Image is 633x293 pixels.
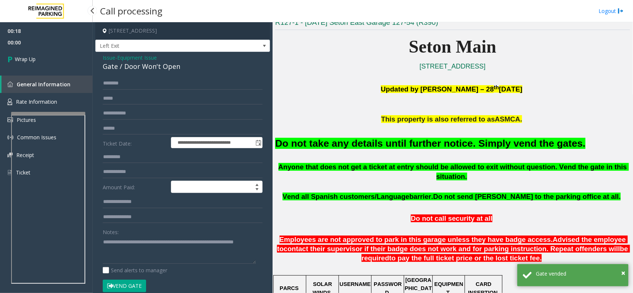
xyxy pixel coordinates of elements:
[7,99,12,105] img: 'icon'
[103,266,167,274] label: Send alerts to manager
[340,281,371,287] span: USERNAME
[7,117,13,122] img: 'icon'
[381,85,494,93] span: Updated by [PERSON_NAME] – 28
[280,236,553,243] span: Employees are not approved to park in this garage unless they have badge access.
[277,236,628,253] span: Advised the employee to
[7,153,13,157] img: 'icon'
[278,163,629,181] span: Anyone that does not get a ticket at entry should be allowed to exit without question. Vend the g...
[409,37,497,56] span: Seton Main
[117,54,157,61] span: Equipment Issue
[7,134,13,140] img: 'icon'
[433,193,621,200] span: Do not send [PERSON_NAME] to the parking office at all.
[420,63,486,70] a: [STREET_ADDRESS]
[252,181,262,187] span: Increase value
[254,137,262,148] span: Toggle popup
[621,268,625,278] span: ×
[409,193,433,200] span: barrier.
[252,187,262,193] span: Decrease value
[280,285,299,291] span: PARCS
[16,98,57,105] span: Rate Information
[115,54,157,61] span: -
[411,214,492,222] span: Do not call security at all
[499,85,522,93] span: [DATE]
[621,267,625,279] button: Close
[103,54,115,61] span: Issue
[381,115,495,123] span: This property is also referred to as
[536,270,623,277] div: Gate vended
[7,169,12,176] img: 'icon'
[101,137,169,148] label: Ticket Date:
[275,18,630,30] h3: R127-1 - [DATE] Seton East Garage 127-54 (R390)
[17,81,70,88] span: General Information
[103,280,146,292] button: Vend Gate
[599,7,624,15] a: Logout
[103,61,263,71] div: Gate / Door Won't Open
[96,40,235,52] span: Left Exit
[284,245,620,253] span: contact their supervisor if their badge does not work and for parking instruction. Repeat offende...
[96,2,166,20] h3: Call processing
[101,181,169,193] label: Amount Paid:
[95,22,270,40] h4: [STREET_ADDRESS]
[275,138,586,149] font: Do not take any details until further notice. Simply vend the gates.
[495,115,522,123] span: ASMCA.
[389,254,542,262] span: to pay the full ticket price or the lost ticket fee.
[103,226,119,236] label: Notes:
[494,84,499,90] span: th
[1,76,93,93] a: General Information
[7,81,13,87] img: 'icon'
[618,7,624,15] img: logout
[283,193,409,200] span: Vend all Spanish customers/Language
[15,55,36,63] span: Wrap Up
